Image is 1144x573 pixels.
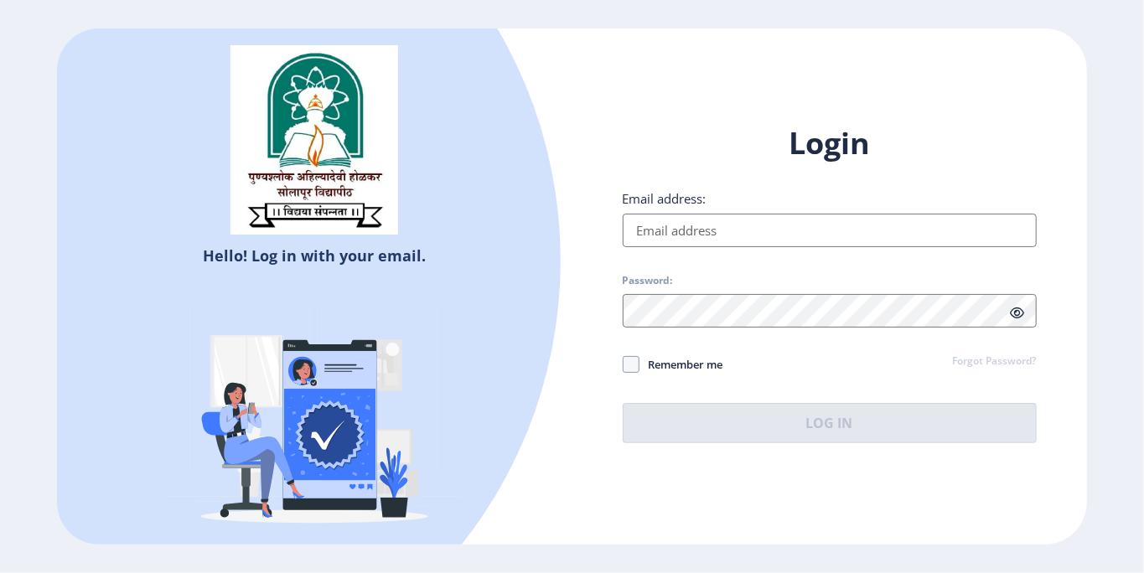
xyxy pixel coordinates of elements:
label: Password: [623,274,673,287]
a: Forgot Password? [953,354,1037,369]
h1: Login [623,123,1037,163]
img: Verified-rafiki.svg [168,272,461,565]
span: Remember me [639,354,723,374]
label: Email address: [623,190,707,207]
img: sulogo.png [230,45,398,235]
input: Email address [623,214,1037,247]
button: Log In [623,403,1037,443]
